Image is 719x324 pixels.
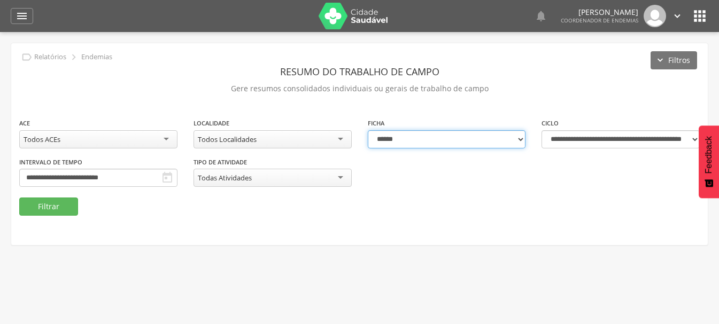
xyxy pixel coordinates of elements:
[198,173,252,183] div: Todas Atividades
[19,119,30,128] label: ACE
[21,51,33,63] i: 
[161,171,174,184] i: 
[19,81,700,96] p: Gere resumos consolidados individuais ou gerais de trabalho de campo
[19,62,700,81] header: Resumo do Trabalho de Campo
[68,51,80,63] i: 
[198,135,257,144] div: Todos Localidades
[194,158,247,167] label: Tipo de Atividade
[651,51,697,69] button: Filtros
[542,119,559,128] label: Ciclo
[19,158,82,167] label: Intervalo de Tempo
[24,135,60,144] div: Todos ACEs
[34,53,66,61] p: Relatórios
[81,53,112,61] p: Endemias
[535,5,547,27] a: 
[671,5,683,27] a: 
[194,119,229,128] label: Localidade
[19,197,78,216] button: Filtrar
[671,10,683,22] i: 
[704,136,714,173] span: Feedback
[16,10,28,22] i: 
[561,17,638,24] span: Coordenador de Endemias
[11,8,33,24] a: 
[535,10,547,22] i: 
[368,119,384,128] label: Ficha
[561,9,638,16] p: [PERSON_NAME]
[699,125,719,198] button: Feedback - Mostrar pesquisa
[691,7,708,25] i: 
